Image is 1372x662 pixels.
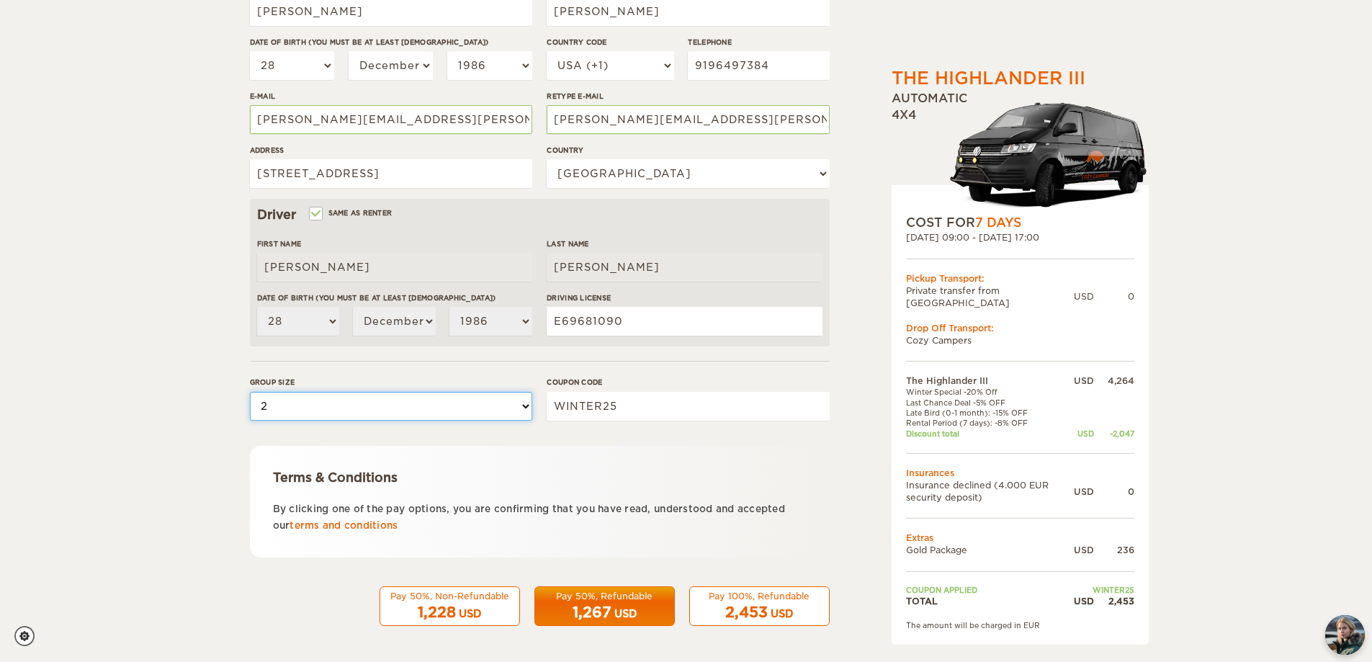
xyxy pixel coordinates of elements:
[1074,428,1094,438] div: USD
[906,322,1134,334] div: Drop Off Transport:
[544,590,665,602] div: Pay 50%, Refundable
[906,479,1074,504] td: Insurance declined (4.000 EUR security deposit)
[906,272,1134,284] div: Pickup Transport:
[906,387,1074,397] td: Winter Special -20% Off
[1074,375,1094,387] div: USD
[290,520,398,531] a: terms and conditions
[257,253,532,282] input: e.g. William
[273,501,807,534] p: By clicking one of the pay options, you are confirming that you have read, understood and accepte...
[250,159,532,188] input: e.g. Street, City, Zip Code
[547,238,822,249] label: Last Name
[257,238,532,249] label: First Name
[418,604,456,621] span: 1,228
[906,620,1134,630] div: The amount will be charged in EUR
[547,37,673,48] label: Country Code
[1094,595,1134,607] div: 2,453
[771,607,793,621] div: USD
[1074,584,1134,594] td: WINTER25
[1094,290,1134,303] div: 0
[975,215,1021,230] span: 7 Days
[310,210,320,220] input: Same as renter
[699,590,820,602] div: Pay 100%, Refundable
[257,206,822,223] div: Driver
[1094,375,1134,387] div: 4,264
[547,91,829,102] label: Retype E-mail
[949,95,1149,214] img: stor-langur-4.png
[906,584,1074,594] td: Coupon applied
[547,377,829,388] label: Coupon code
[1094,544,1134,556] div: 236
[906,334,1134,346] td: Cozy Campers
[906,428,1074,438] td: Discount total
[906,375,1074,387] td: The Highlander III
[906,285,1074,309] td: Private transfer from [GEOGRAPHIC_DATA]
[1074,595,1094,607] div: USD
[688,51,829,80] input: e.g. 1 234 567 890
[250,37,532,48] label: Date of birth (You must be at least [DEMOGRAPHIC_DATA])
[906,595,1074,607] td: TOTAL
[906,408,1074,418] td: Late Bird (0-1 month): -15% OFF
[688,37,829,48] label: Telephone
[573,604,611,621] span: 1,267
[892,91,1149,214] div: Automatic 4x4
[614,607,637,621] div: USD
[1094,485,1134,497] div: 0
[1325,615,1365,655] button: chat-button
[906,418,1074,428] td: Rental Period (7 days): -8% OFF
[534,586,675,627] button: Pay 50%, Refundable 1,267 USD
[906,532,1134,544] td: Extras
[906,467,1134,479] td: Insurances
[1074,485,1094,497] div: USD
[906,398,1074,408] td: Last Chance Deal -5% OFF
[1074,290,1094,303] div: USD
[459,607,481,621] div: USD
[250,377,532,388] label: Group size
[906,214,1134,231] div: COST FOR
[250,91,532,102] label: E-mail
[273,469,807,486] div: Terms & Conditions
[906,544,1074,556] td: Gold Package
[725,604,768,621] span: 2,453
[250,145,532,156] label: Address
[547,292,822,303] label: Driving License
[892,66,1085,91] div: The Highlander III
[1094,428,1134,438] div: -2,047
[547,145,829,156] label: Country
[547,307,822,336] input: e.g. 14789654B
[1325,615,1365,655] img: Freyja at Cozy Campers
[689,586,830,627] button: Pay 100%, Refundable 2,453 USD
[1074,544,1094,556] div: USD
[380,586,520,627] button: Pay 50%, Non-Refundable 1,228 USD
[547,105,829,134] input: e.g. example@example.com
[906,231,1134,243] div: [DATE] 09:00 - [DATE] 17:00
[310,206,393,220] label: Same as renter
[547,253,822,282] input: e.g. Smith
[250,105,532,134] input: e.g. example@example.com
[257,292,532,303] label: Date of birth (You must be at least [DEMOGRAPHIC_DATA])
[389,590,511,602] div: Pay 50%, Non-Refundable
[14,626,44,646] a: Cookie settings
